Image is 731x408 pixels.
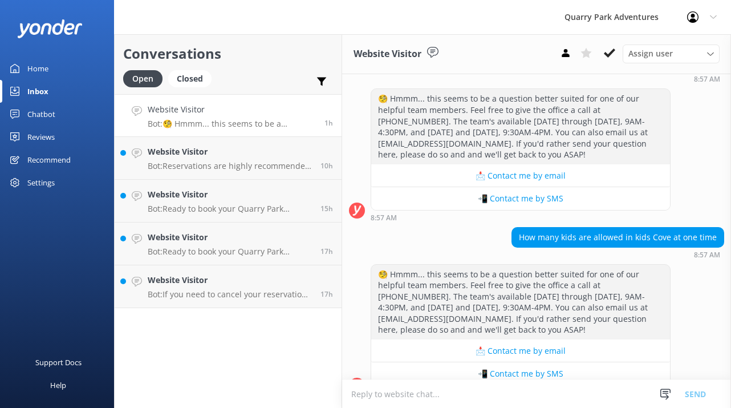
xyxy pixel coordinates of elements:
strong: 8:57 AM [694,76,720,83]
p: Bot: Reservations are highly recommended to ensure you don't miss out, but it doesn't explicitly ... [148,161,312,171]
div: Settings [27,171,55,194]
span: Aug 21 2025 08:57am (UTC -07:00) America/Tijuana [324,118,333,128]
div: Home [27,57,48,80]
a: Closed [168,72,217,84]
span: Aug 20 2025 05:29pm (UTC -07:00) America/Tijuana [320,289,333,299]
button: 📲 Contact me by SMS [371,362,670,385]
h2: Conversations [123,43,333,64]
h4: Website Visitor [148,188,312,201]
a: Website VisitorBot:🧐 Hmmm... this seems to be a question better suited for one of our helpful tea... [115,94,342,137]
span: Aug 20 2025 07:27pm (UTC -07:00) America/Tijuana [320,204,333,213]
p: Bot: If you need to cancel your reservation, please contact the Quarry Park team at [PHONE_NUMBER... [148,289,312,300]
a: Website VisitorBot:Ready to book your Quarry Park adventure? Simply check live availability and b... [115,223,342,265]
div: Inbox [27,80,48,103]
a: Website VisitorBot:Ready to book your Quarry Park adventure? Simply check live availability and b... [115,180,342,223]
div: How many kids are allowed in kids Cove at one time [512,228,724,247]
div: Recommend [27,148,71,171]
h4: Website Visitor [148,231,312,244]
div: Help [50,374,66,397]
a: Open [123,72,168,84]
div: Aug 21 2025 08:57am (UTC -07:00) America/Tijuana [371,213,671,221]
a: Website VisitorBot:If you need to cancel your reservation, please contact the Quarry Park team at... [115,265,342,308]
a: Website VisitorBot:Reservations are highly recommended to ensure you don't miss out, but it doesn... [115,137,342,180]
button: 📩 Contact me by email [371,340,670,362]
div: Aug 21 2025 08:57am (UTC -07:00) America/Tijuana [424,75,724,83]
span: Assign user [628,47,673,60]
strong: 8:57 AM [371,215,397,221]
div: Support Docs [35,351,82,374]
div: 🧐 Hmmm... this seems to be a question better suited for one of our helpful team members. Feel fre... [371,265,670,340]
div: Aug 21 2025 08:57am (UTC -07:00) America/Tijuana [511,251,724,258]
h4: Website Visitor [148,274,312,286]
div: Reviews [27,126,55,148]
div: Open [123,70,163,87]
div: Assign User [623,45,720,63]
div: Closed [168,70,212,87]
h4: Website Visitor [148,103,316,116]
span: Aug 20 2025 05:34pm (UTC -07:00) America/Tijuana [320,247,333,256]
img: yonder-white-logo.png [17,19,83,38]
div: 🧐 Hmmm... this seems to be a question better suited for one of our helpful team members. Feel fre... [371,89,670,164]
div: Chatbot [27,103,55,126]
p: Bot: 🧐 Hmmm... this seems to be a question better suited for one of our helpful team members. Fee... [148,119,316,129]
h4: Website Visitor [148,146,312,158]
p: Bot: Ready to book your Quarry Park adventure? Simply check live availability and book online thr... [148,247,312,257]
strong: 8:57 AM [694,252,720,258]
button: 📲 Contact me by SMS [371,187,670,210]
button: 📩 Contact me by email [371,164,670,187]
h3: Website Visitor [354,47,421,62]
span: Aug 20 2025 11:39pm (UTC -07:00) America/Tijuana [320,161,333,171]
p: Bot: Ready to book your Quarry Park adventure? Simply check live availability and book online thr... [148,204,312,214]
